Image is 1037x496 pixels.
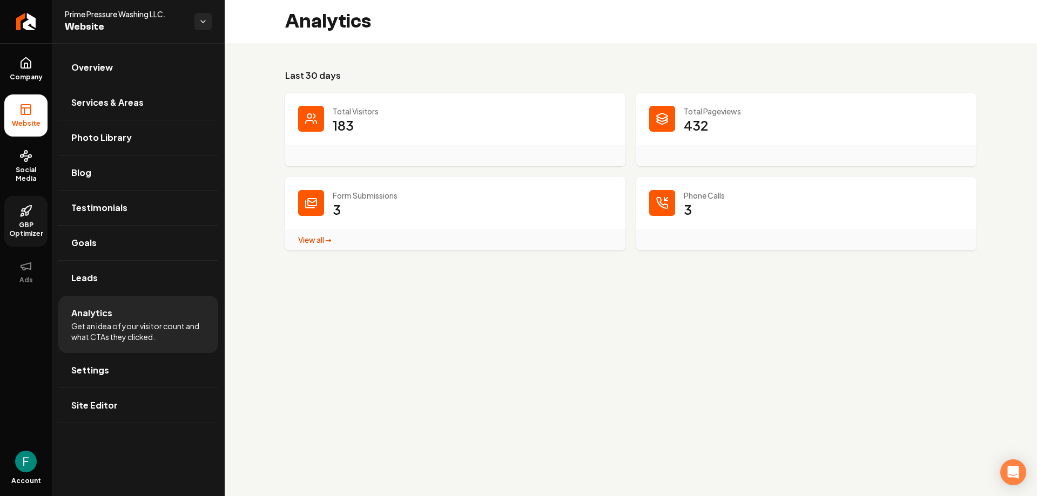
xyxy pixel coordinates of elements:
[684,190,964,201] p: Phone Calls
[4,251,48,293] button: Ads
[285,11,371,32] h2: Analytics
[333,201,341,218] p: 3
[71,166,91,179] span: Blog
[8,119,45,128] span: Website
[684,201,692,218] p: 3
[58,50,218,85] a: Overview
[71,236,97,249] span: Goals
[11,477,41,485] span: Account
[71,399,118,412] span: Site Editor
[65,19,186,35] span: Website
[4,196,48,247] a: GBP Optimizer
[58,120,218,155] a: Photo Library
[16,13,36,30] img: Rebolt Logo
[58,155,218,190] a: Blog
[333,117,354,134] p: 183
[71,201,127,214] span: Testimonials
[1000,459,1026,485] div: Open Intercom Messenger
[15,276,37,284] span: Ads
[333,190,612,201] p: Form Submissions
[333,106,612,117] p: Total Visitors
[71,61,113,74] span: Overview
[4,48,48,90] a: Company
[71,131,132,144] span: Photo Library
[58,261,218,295] a: Leads
[4,141,48,192] a: Social Media
[71,307,112,320] span: Analytics
[58,191,218,225] a: Testimonials
[71,364,109,377] span: Settings
[684,117,708,134] p: 432
[71,96,144,109] span: Services & Areas
[285,69,977,82] h3: Last 30 days
[15,451,37,472] img: Frank Jimenez
[15,451,37,472] button: Open user button
[65,9,186,19] span: Prime Pressure Washing LLC.
[5,73,47,81] span: Company
[58,85,218,120] a: Services & Areas
[4,166,48,183] span: Social Media
[4,221,48,238] span: GBP Optimizer
[58,388,218,423] a: Site Editor
[58,353,218,388] a: Settings
[71,321,205,342] span: Get an idea of your visitor count and what CTAs they clicked.
[298,235,332,244] a: View all →
[684,106,964,117] p: Total Pageviews
[58,226,218,260] a: Goals
[71,271,98,284] span: Leads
